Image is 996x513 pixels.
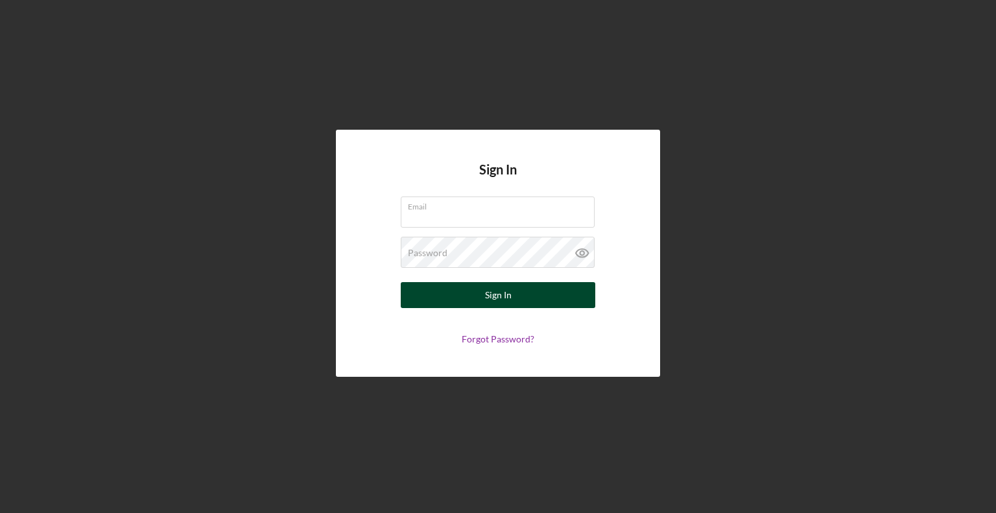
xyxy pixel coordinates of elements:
[401,282,595,308] button: Sign In
[479,162,517,197] h4: Sign In
[462,333,534,344] a: Forgot Password?
[408,197,595,211] label: Email
[408,248,447,258] label: Password
[485,282,512,308] div: Sign In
